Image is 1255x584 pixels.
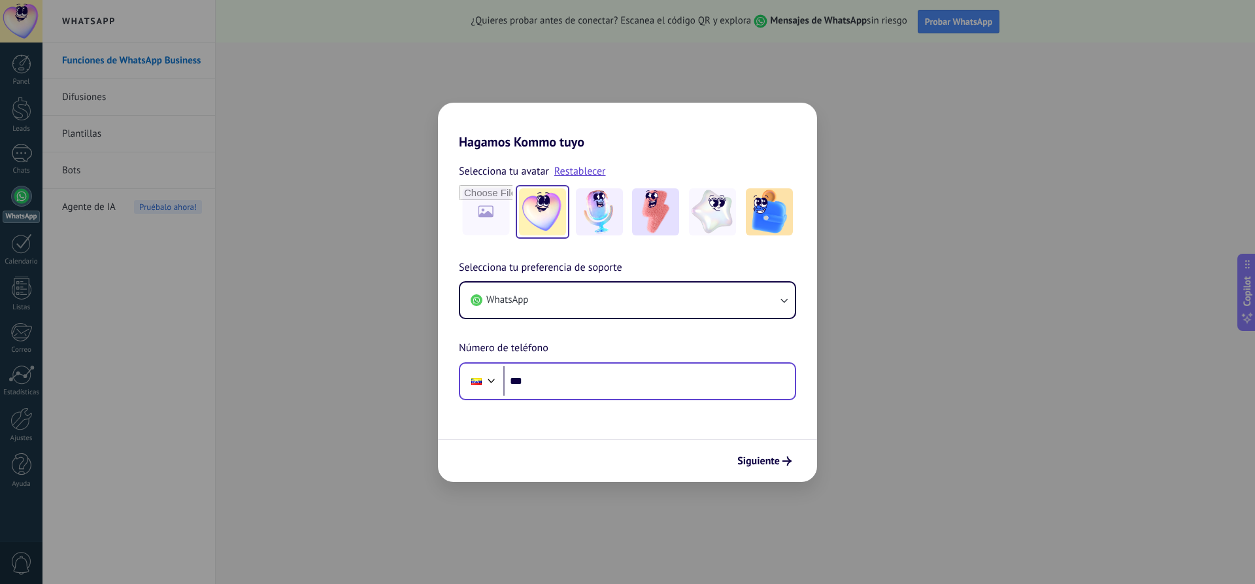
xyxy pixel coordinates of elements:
a: Restablecer [554,165,606,178]
button: Siguiente [731,450,797,472]
img: -2.jpeg [576,188,623,235]
button: WhatsApp [460,283,795,318]
span: Siguiente [737,456,780,466]
span: WhatsApp [486,294,528,307]
img: -1.jpeg [519,188,566,235]
span: Selecciona tu avatar [459,163,549,180]
span: Número de teléfono [459,340,548,357]
span: Selecciona tu preferencia de soporte [459,260,622,277]
img: -3.jpeg [632,188,679,235]
div: Venezuela: + 58 [464,368,489,395]
h2: Hagamos Kommo tuyo [438,103,817,150]
img: -4.jpeg [689,188,736,235]
img: -5.jpeg [746,188,793,235]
